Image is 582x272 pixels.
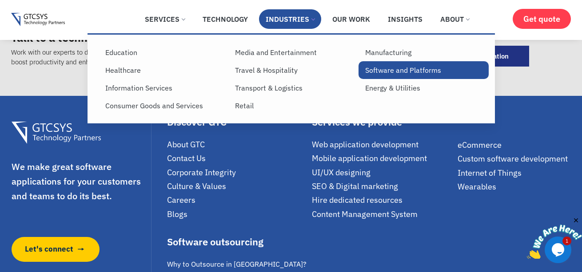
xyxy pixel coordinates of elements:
span: Web application development [312,139,419,150]
p: Work with our experts to design, implement, operate and support your digital transformation journ... [11,47,364,67]
span: Culture & Values [167,181,226,191]
span: Careers [167,195,195,205]
a: Transport & Logistics [228,79,359,97]
a: Technology [196,9,255,29]
a: Healthcare [99,61,229,79]
iframe: chat widget [527,217,582,259]
span: SEO & Digital marketing [312,181,398,191]
a: Internet of Things [458,168,570,178]
span: About GTC [167,139,205,150]
a: Insights [381,9,429,29]
p: We make great software applications for your customers and teams to do its best. [12,160,148,203]
span: Custom software development [458,154,568,164]
img: Gtcsys logo [11,13,65,27]
a: Content Management System [312,209,453,219]
span: Blogs [167,209,187,219]
img: Gtcsys Footer Logo [12,122,100,144]
a: UI/UX designing [312,167,453,177]
a: Hire dedicated resources [312,195,453,205]
span: Corporate Integrity [167,167,236,177]
a: Consumer Goods and Services [99,97,229,114]
a: Information Services [99,79,229,97]
span: Let's connect [25,244,73,255]
h2: Talk to a technology expert [11,32,364,43]
a: Travel & Hospitality [228,61,359,79]
a: Contact Us [167,153,307,163]
a: Blogs [167,209,307,219]
a: Energy & Utilities [359,79,489,97]
span: Content Management System [312,209,418,219]
a: Why to Outsource in [GEOGRAPHIC_DATA]? [167,259,312,269]
a: About [434,9,476,29]
a: Get quote [513,9,571,29]
a: Mobile application development [312,153,453,163]
span: Mobile application development [312,153,427,163]
a: Wearables [458,181,570,192]
a: Education [99,43,229,61]
a: Software and Platforms [359,61,489,79]
a: Let's connect [12,237,100,261]
div: Discover GTC [167,117,307,127]
span: Contact Us [167,153,206,163]
a: Corporate Integrity [167,167,307,177]
span: Internet of Things [458,168,522,178]
a: SEO & Digital marketing [312,181,453,191]
a: Culture & Values [167,181,307,191]
a: Careers [167,195,307,205]
a: Manufacturing [359,43,489,61]
a: Industries [259,9,321,29]
a: Custom software development [458,154,570,164]
div: Services we provide [312,117,453,127]
a: eCommerce [458,140,570,150]
span: Why to Outsource in [GEOGRAPHIC_DATA]? [167,259,307,269]
a: Media and Entertainment [228,43,359,61]
a: Web application development [312,139,453,150]
a: Retail [228,97,359,114]
span: eCommerce [458,140,502,150]
a: Our Work [326,9,377,29]
span: Get quote [523,14,560,24]
span: Hire dedicated resources [312,195,403,205]
span: Wearables [458,181,496,192]
div: Software outsourcing [167,237,312,247]
span: UI/UX designing [312,167,371,177]
a: About GTC [167,139,307,150]
a: Services [138,9,191,29]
